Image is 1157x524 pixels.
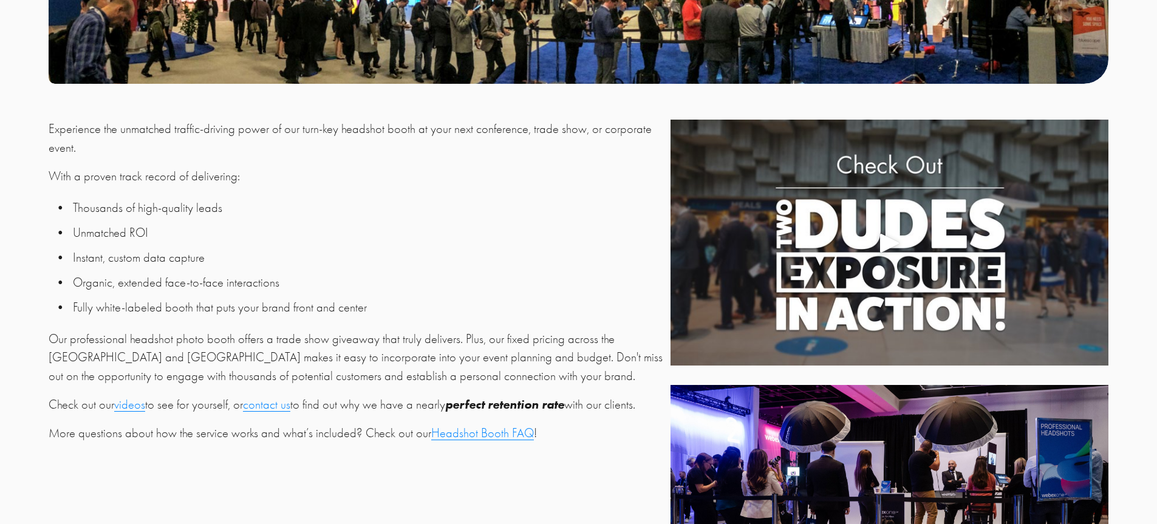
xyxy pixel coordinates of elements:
[73,199,664,217] p: Thousands of high-quality leads
[243,397,290,412] a: contact us
[73,248,664,267] p: Instant, custom data capture
[73,223,664,242] p: Unmatched ROI
[431,426,534,440] a: Headshot Booth FAQ
[73,273,664,292] p: Organic, extended face-to-face interactions
[49,330,664,386] p: Our professional headshot photo booth offers a trade show giveaway that truly delivers. Plus, our...
[114,397,145,412] a: videos
[445,396,564,412] em: perfect retention rate
[875,228,904,257] div: Play
[73,298,664,317] p: Fully white-labeled booth that puts your brand front and center
[49,120,664,157] p: Experience the unmatched traffic-driving power of our turn-key headshot booth at your next confer...
[49,395,664,414] p: Check out our to see for yourself, or to find out why we have a nearly with our clients.
[49,167,664,186] p: With a proven track record of delivering:
[49,424,664,443] p: More questions about how the service works and what’s included? Check out our !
